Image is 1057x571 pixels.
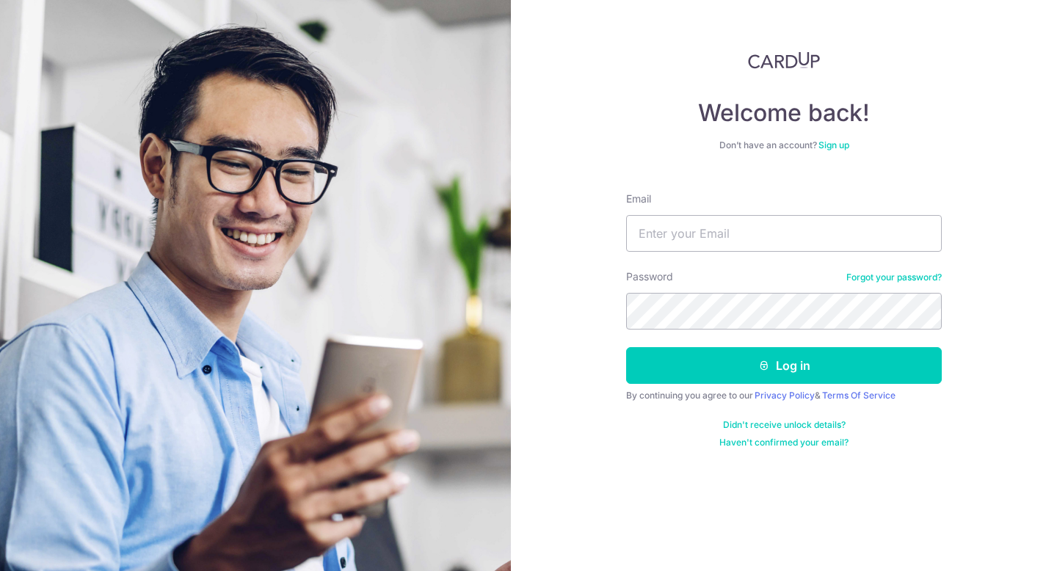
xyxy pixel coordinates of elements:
[626,390,942,401] div: By continuing you agree to our &
[719,437,849,448] a: Haven't confirmed your email?
[846,272,942,283] a: Forgot your password?
[626,192,651,206] label: Email
[723,419,846,431] a: Didn't receive unlock details?
[626,269,673,284] label: Password
[822,390,896,401] a: Terms Of Service
[626,139,942,151] div: Don’t have an account?
[626,98,942,128] h4: Welcome back!
[818,139,849,150] a: Sign up
[755,390,815,401] a: Privacy Policy
[748,51,820,69] img: CardUp Logo
[626,215,942,252] input: Enter your Email
[626,347,942,384] button: Log in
